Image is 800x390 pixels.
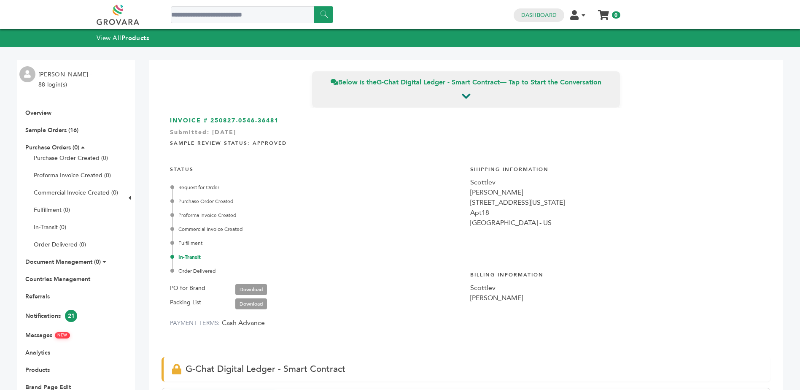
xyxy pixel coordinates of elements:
[470,198,762,208] div: [STREET_ADDRESS][US_STATE]
[34,189,118,197] a: Commercial Invoice Created (0)
[470,208,762,218] div: Apt18
[38,70,94,90] li: [PERSON_NAME] - 88 login(s)
[377,78,500,87] strong: G-Chat Digital Ledger - Smart Contract
[25,292,50,301] a: Referrals
[121,34,149,42] strong: Products
[186,363,345,375] span: G-Chat Digital Ledger - Smart Contract
[172,184,462,191] div: Request for Order
[470,177,762,187] div: Scottlev
[598,8,608,16] a: My Cart
[34,171,111,179] a: Proforma Invoice Created (0)
[25,312,77,320] a: Notifications21
[25,109,51,117] a: Overview
[222,318,265,328] span: Cash Advance
[235,298,267,309] a: Download
[170,298,201,308] label: Packing List
[25,349,50,357] a: Analytics
[172,211,462,219] div: Proforma Invoice Created
[470,218,762,228] div: [GEOGRAPHIC_DATA] - US
[470,187,762,198] div: [PERSON_NAME]
[172,198,462,205] div: Purchase Order Created
[97,34,150,42] a: View AllProducts
[172,267,462,275] div: Order Delivered
[470,283,762,293] div: Scottlev
[172,253,462,261] div: In-Transit
[171,6,333,23] input: Search a product or brand...
[25,144,79,152] a: Purchase Orders (0)
[25,275,90,283] a: Countries Management
[470,160,762,177] h4: Shipping Information
[34,241,86,249] a: Order Delivered (0)
[34,154,108,162] a: Purchase Order Created (0)
[172,239,462,247] div: Fulfillment
[34,206,70,214] a: Fulfillment (0)
[170,319,220,327] label: PAYMENT TERMS:
[170,133,762,151] h4: Sample Review Status: Approved
[65,310,77,322] span: 21
[470,265,762,283] h4: Billing Information
[55,332,70,339] span: NEW
[331,78,601,87] span: Below is the — Tap to Start the Conversation
[235,284,267,295] a: Download
[25,126,78,134] a: Sample Orders (16)
[172,225,462,233] div: Commercial Invoice Created
[170,160,462,177] h4: STATUS
[25,331,70,339] a: MessagesNEW
[19,66,35,82] img: profile.png
[170,283,205,293] label: PO for Brand
[25,258,101,266] a: Document Management (0)
[170,116,762,125] h3: INVOICE # 250827-0546-36481
[34,223,66,231] a: In-Transit (0)
[470,293,762,303] div: [PERSON_NAME]
[521,11,557,19] a: Dashboard
[612,11,620,19] span: 0
[25,366,50,374] a: Products
[170,128,762,141] div: Submitted: [DATE]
